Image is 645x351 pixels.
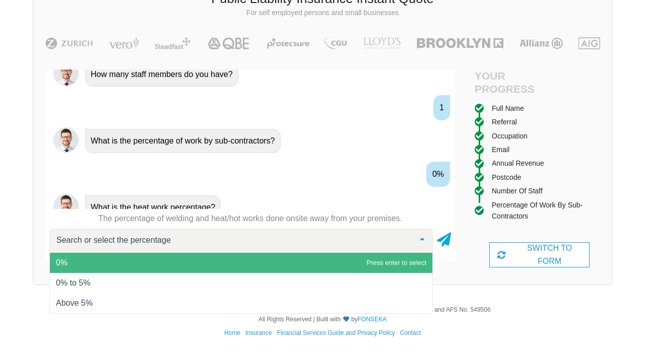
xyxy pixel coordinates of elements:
div: Number of staff [492,185,543,196]
span: 0% to 5% [56,278,90,287]
div: Email [492,144,509,155]
img: CGU | Public Liability Insurance [320,37,351,49]
div: Occupation [492,130,528,142]
img: Chatbot | PLI [53,194,79,219]
img: Allianz | Public Liability Insurance [514,37,568,49]
h4: Your Progress [475,69,540,95]
div: How many staff members do you have? [85,62,238,87]
img: Brooklyn | Public Liability Insurance [413,37,507,49]
p: For self employed persons and small businesses [41,8,604,18]
span: Above 5% [56,299,93,307]
div: Referral [492,116,517,127]
a: Contact [400,329,421,336]
img: Chatbot | PLI [53,127,79,153]
a: Insurance [245,329,272,336]
p: The percentage of welding and heat/hot works done onsite away from your premises. [45,213,455,224]
span: 0% [56,258,68,267]
a: Home [224,329,240,336]
div: 1 [433,95,450,120]
img: Protecsure | Public Liability Insurance [263,37,314,49]
img: LLOYD's | Public Liability Insurance [358,37,406,49]
div: Postcode [492,172,521,183]
div: Percentage of work by sub-contractors [492,199,604,222]
img: AIG | Public Liability Insurance [574,37,604,49]
div: 0% [426,162,450,187]
img: QBE | Public Liability Insurance [202,37,256,49]
img: Vero | Public Liability Insurance [105,37,144,49]
img: Steadfast | Public Liability Insurance [151,37,195,49]
div: SWITCH TO FORM [489,242,589,267]
div: What is the percentage of work by sub-contractors? [85,129,281,153]
div: What is the heat work percentage? [85,195,221,220]
input: Search or select the percentage [54,235,412,245]
img: Chatbot | PLI [53,61,79,86]
div: Annual Revenue [492,158,544,169]
div: Full Name [492,103,524,114]
a: FONSEKA [358,316,386,323]
a: Financial Services Guide and Privacy Policy [277,329,395,336]
img: Zurich | Public Liability Insurance [41,37,98,49]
